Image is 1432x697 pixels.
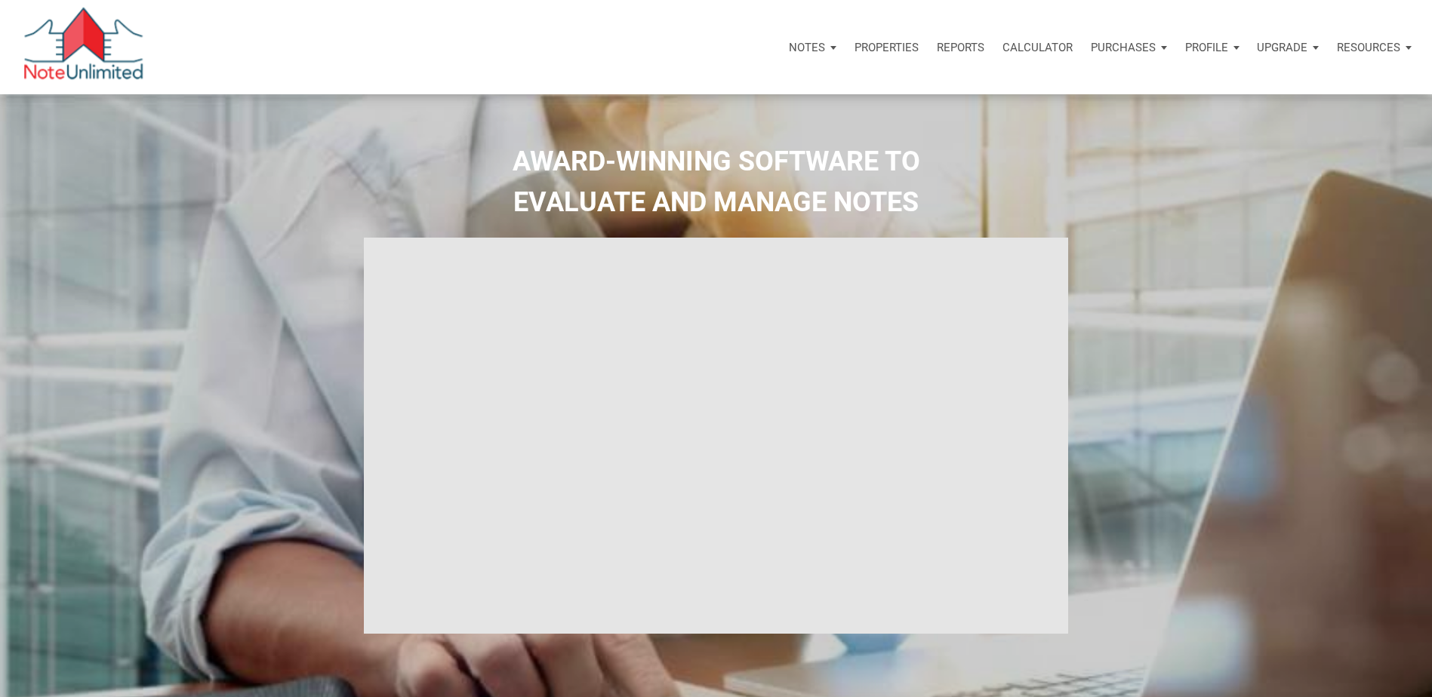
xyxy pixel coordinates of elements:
a: Calculator [993,25,1082,70]
p: Properties [855,41,919,54]
h2: AWARD-WINNING SOFTWARE TO EVALUATE AND MANAGE NOTES [11,141,1421,223]
iframe: NoteUnlimited [364,238,1069,634]
p: Purchases [1091,41,1156,54]
a: Properties [845,25,928,70]
p: Profile [1185,41,1228,54]
button: Profile [1176,25,1249,70]
p: Upgrade [1257,41,1307,54]
button: Reports [928,25,993,70]
button: Purchases [1082,25,1176,70]
button: Upgrade [1248,25,1328,70]
p: Resources [1337,41,1400,54]
p: Reports [937,41,984,54]
p: Notes [789,41,825,54]
button: Notes [780,25,845,70]
button: Resources [1328,25,1421,70]
p: Calculator [1002,41,1073,54]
